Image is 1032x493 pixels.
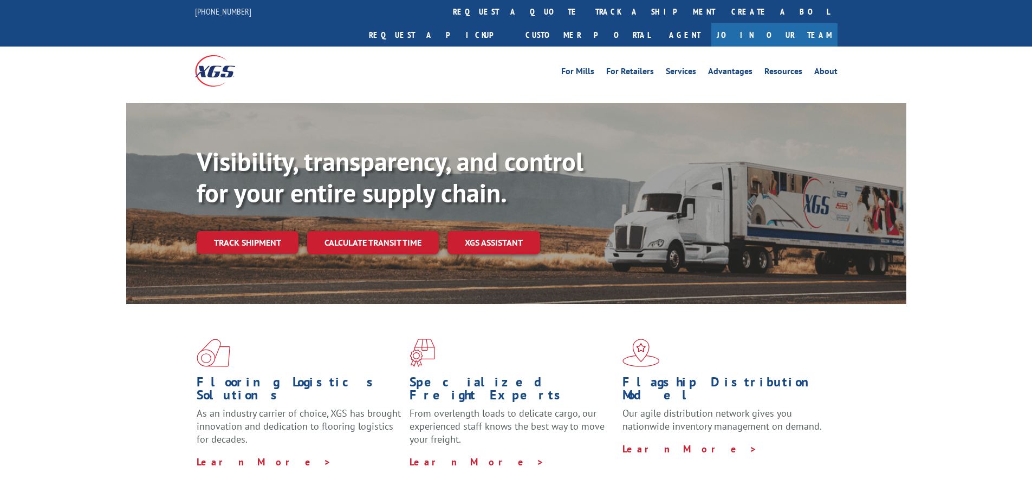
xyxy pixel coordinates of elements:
a: Learn More > [622,443,757,455]
a: Resources [764,67,802,79]
a: [PHONE_NUMBER] [195,6,251,17]
a: For Retailers [606,67,654,79]
h1: Flagship Distribution Model [622,376,827,407]
a: Agent [658,23,711,47]
a: Services [666,67,696,79]
a: Calculate transit time [307,231,439,254]
a: Customer Portal [517,23,658,47]
a: Learn More > [197,456,332,468]
img: xgs-icon-total-supply-chain-intelligence-red [197,339,230,367]
p: From overlength loads to delicate cargo, our experienced staff knows the best way to move your fr... [410,407,614,455]
img: xgs-icon-focused-on-flooring-red [410,339,435,367]
h1: Specialized Freight Experts [410,376,614,407]
a: Advantages [708,67,752,79]
a: Request a pickup [361,23,517,47]
b: Visibility, transparency, and control for your entire supply chain. [197,144,583,209]
a: XGS ASSISTANT [447,231,540,254]
a: About [814,67,838,79]
a: Track shipment [197,231,298,254]
a: Join Our Team [711,23,838,47]
a: For Mills [561,67,594,79]
img: xgs-icon-flagship-distribution-model-red [622,339,660,367]
h1: Flooring Logistics Solutions [197,376,401,407]
span: Our agile distribution network gives you nationwide inventory management on demand. [622,407,822,432]
span: As an industry carrier of choice, XGS has brought innovation and dedication to flooring logistics... [197,407,401,445]
a: Learn More > [410,456,544,468]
